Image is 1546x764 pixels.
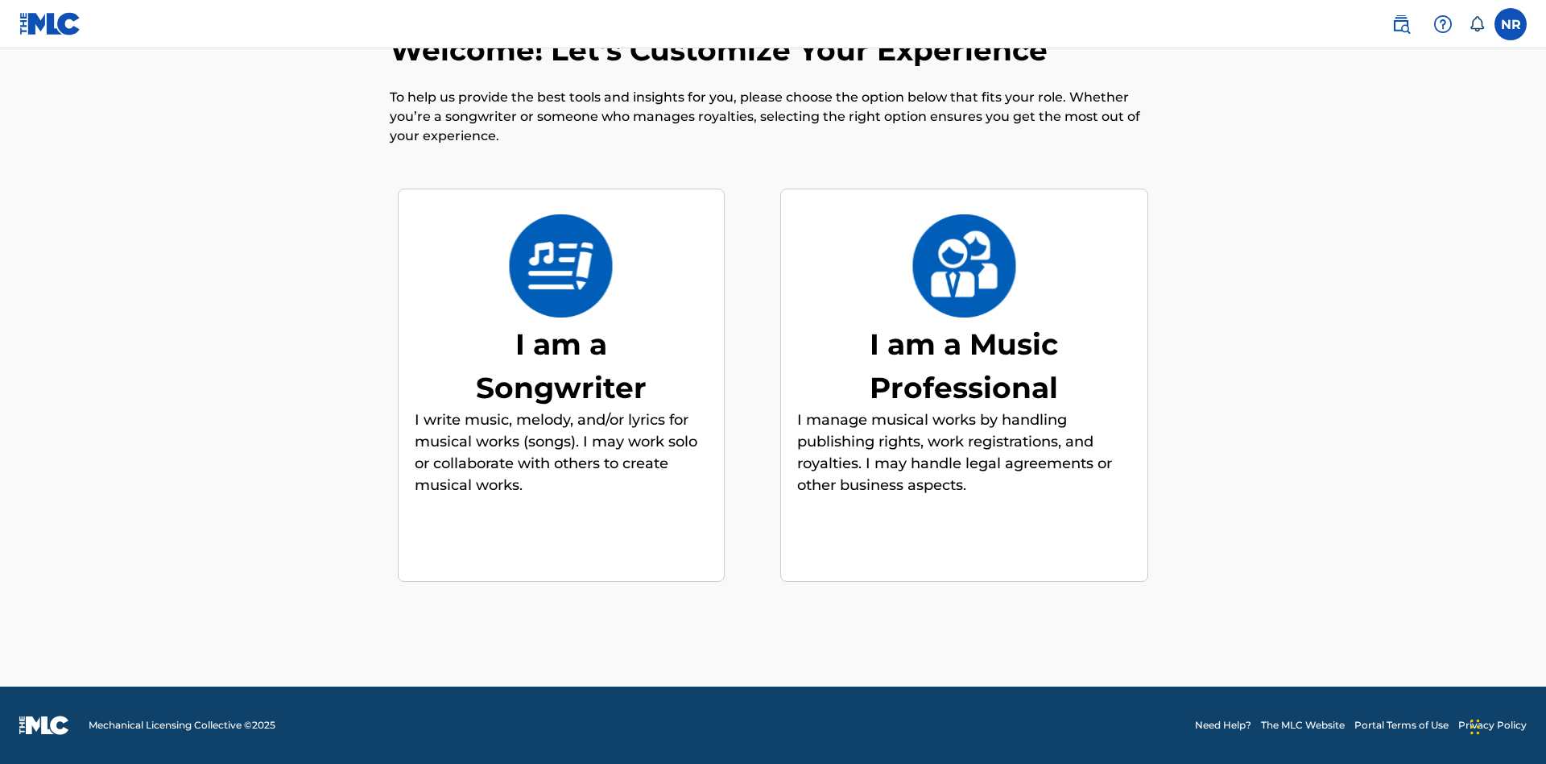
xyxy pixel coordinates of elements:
[1494,8,1527,40] div: User Menu
[1469,16,1485,32] div: Notifications
[1391,15,1411,34] img: search
[398,189,725,583] div: I am a SongwriterI am a SongwriterI write music, melody, and/or lyrics for musical works (songs)....
[1354,718,1449,733] a: Portal Terms of Use
[390,88,1156,146] p: To help us provide the best tools and insights for you, please choose the option below that fits ...
[780,189,1148,583] div: I am a Music ProfessionalI am a Music ProfessionalI manage musical works by handling publishing r...
[1195,718,1251,733] a: Need Help?
[911,214,1017,318] img: I am a Music Professional
[1433,15,1453,34] img: help
[508,214,614,318] img: I am a Songwriter
[843,322,1085,409] div: I am a Music Professional
[1427,8,1459,40] div: Help
[440,322,682,409] div: I am a Songwriter
[390,32,1056,69] h2: Welcome! Let’s Customize Your Experience
[415,409,708,496] p: I write music, melody, and/or lyrics for musical works (songs). I may work solo or collaborate wi...
[797,409,1131,496] p: I manage musical works by handling publishing rights, work registrations, and royalties. I may ha...
[89,718,275,733] span: Mechanical Licensing Collective © 2025
[1470,703,1480,751] div: Drag
[1465,687,1546,764] iframe: Chat Widget
[1261,718,1345,733] a: The MLC Website
[1385,8,1417,40] a: Public Search
[1458,718,1527,733] a: Privacy Policy
[19,12,81,35] img: MLC Logo
[19,716,69,735] img: logo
